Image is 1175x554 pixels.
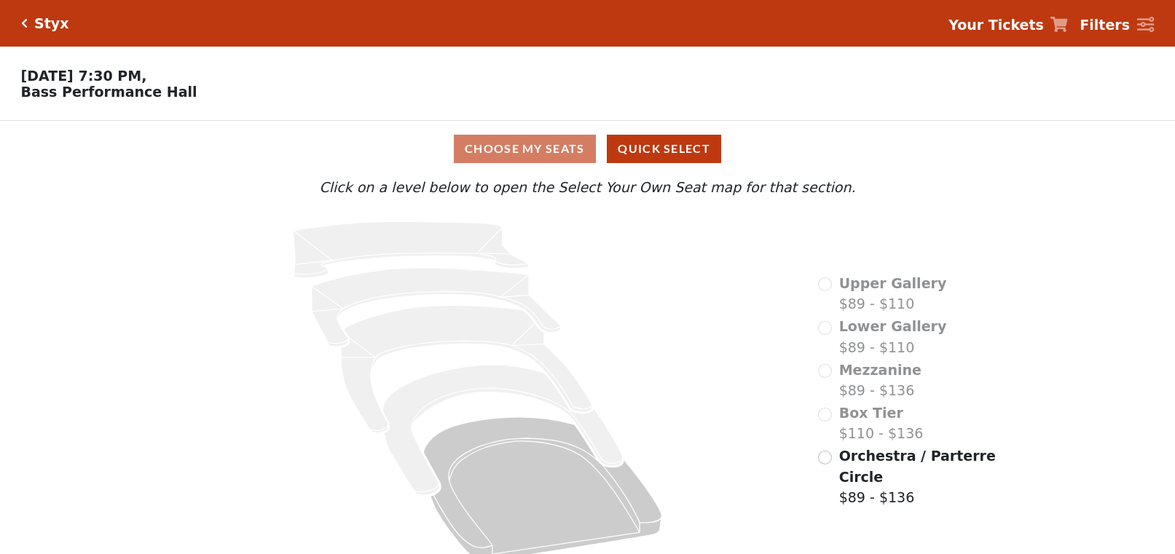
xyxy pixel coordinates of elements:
[839,362,921,378] span: Mezzanine
[839,360,921,401] label: $89 - $136
[157,177,1018,198] p: Click on a level below to open the Select Your Own Seat map for that section.
[839,316,947,357] label: $89 - $110
[839,275,947,291] span: Upper Gallery
[1080,15,1154,36] a: Filters
[294,222,529,278] path: Upper Gallery - Seats Available: 0
[839,446,998,508] label: $89 - $136
[21,18,28,28] a: Click here to go back to filters
[839,273,947,314] label: $89 - $110
[948,17,1044,33] strong: Your Tickets
[839,318,947,334] span: Lower Gallery
[1080,17,1130,33] strong: Filters
[839,448,996,485] span: Orchestra / Parterre Circle
[34,15,68,32] h5: Styx
[607,135,721,163] button: Quick Select
[839,405,903,421] span: Box Tier
[948,15,1068,36] a: Your Tickets
[839,403,924,444] label: $110 - $136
